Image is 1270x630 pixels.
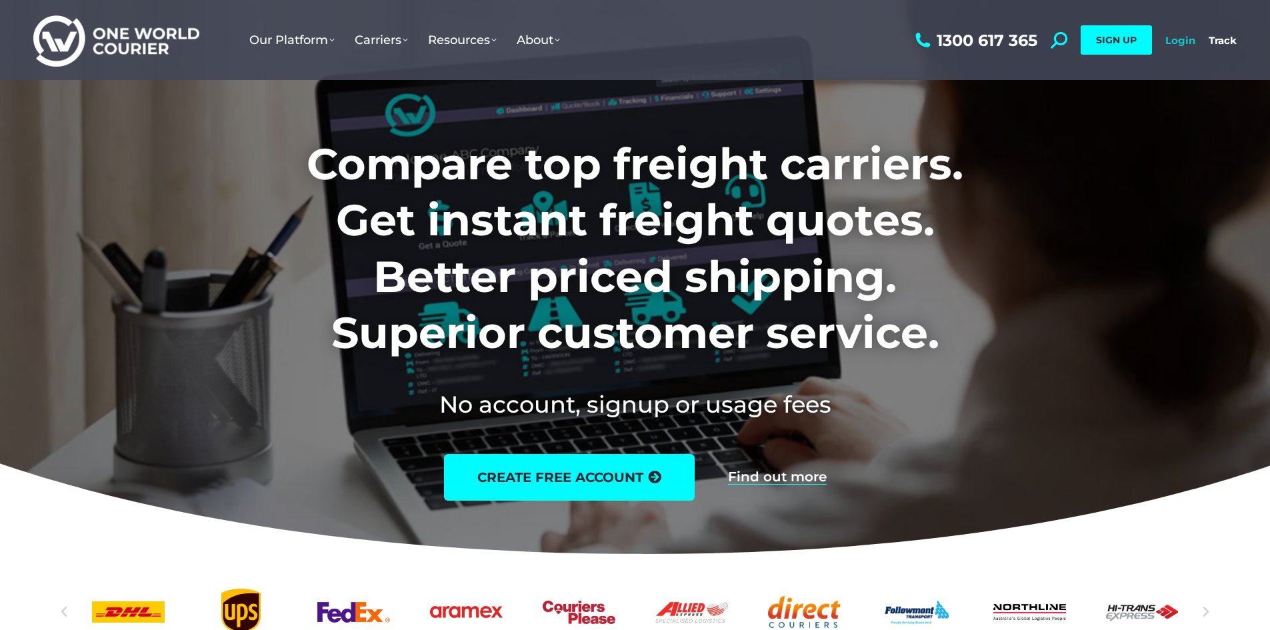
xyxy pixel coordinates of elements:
[728,470,827,485] a: Find out more
[444,454,695,501] a: create free account
[1209,34,1237,47] a: Track
[345,19,418,61] a: Carriers
[912,32,1037,49] a: 1300 617 365
[239,19,345,61] a: Our Platform
[418,19,507,61] a: Resources
[249,33,335,47] span: Our Platform
[1081,25,1152,55] a: SIGN UP
[1096,34,1137,46] span: SIGN UP
[219,136,1051,361] h1: Compare top freight carriers. Get instant freight quotes. Better priced shipping. Superior custom...
[219,388,1051,421] h2: No account, signup or usage fees
[355,33,408,47] span: Carriers
[517,33,560,47] span: About
[507,19,570,61] a: About
[428,33,497,47] span: Resources
[33,13,199,67] img: One World Courier
[1165,34,1195,47] a: Login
